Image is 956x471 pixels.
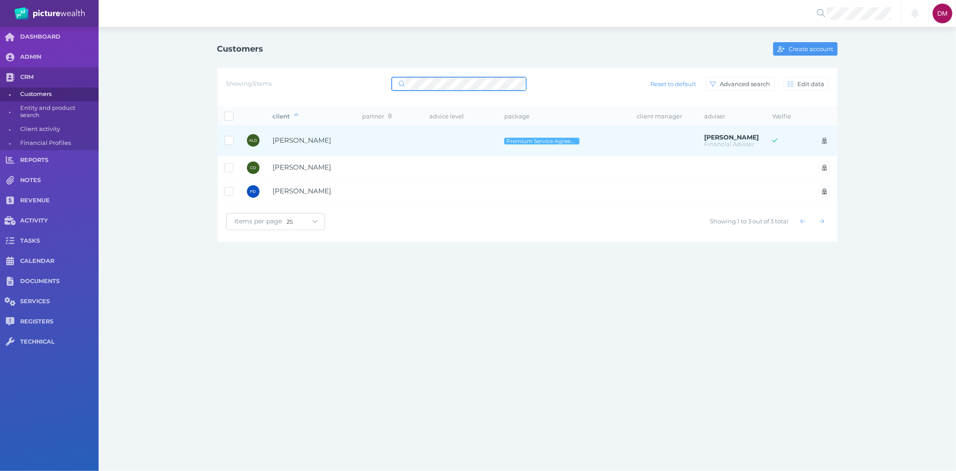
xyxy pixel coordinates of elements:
[796,215,810,228] button: Show previous page
[20,136,95,150] span: Financial Profiles
[706,77,774,91] button: Advanced search
[704,140,754,148] span: Financial Adviser
[819,162,831,173] button: Open user's account in Portal
[20,87,95,101] span: Customers
[20,122,95,136] span: Client activity
[20,217,99,225] span: ACTIVITY
[423,107,498,126] th: advice level
[247,134,260,147] div: Anthony Leonard Dodd
[217,44,264,54] h1: Customers
[933,4,952,23] div: Dee Molloy
[718,80,774,87] span: Advanced search
[14,7,85,20] img: PW
[20,318,99,326] span: REGISTERS
[819,186,831,197] button: Open user's account in Portal
[766,107,801,126] th: Welfie
[773,42,837,56] button: Create account
[247,185,260,198] div: Patricia Dodd
[20,237,99,245] span: TASKS
[20,177,99,184] span: NOTES
[704,133,759,141] span: Peter McDonald
[20,53,99,61] span: ADMIN
[20,298,99,305] span: SERVICES
[20,197,99,205] span: REVENUE
[20,278,99,285] span: DOCUMENTS
[247,161,260,174] div: Cherie Dodd
[249,138,257,143] span: ALD
[815,215,829,228] button: Show next page
[20,338,99,346] span: TECHNICAL
[20,257,99,265] span: CALENDAR
[226,80,272,87] span: Showing 3 items
[250,189,256,194] span: PD
[250,166,256,170] span: CD
[273,163,332,171] span: Cherie Dodd
[273,136,332,144] span: Anthony Leonard Dodd
[819,135,831,146] button: Open user's account in Portal
[783,77,829,91] button: Edit data
[772,136,778,144] span: Welfie access active
[20,157,99,164] span: REPORTS
[646,77,700,91] button: Reset to default
[227,217,287,225] span: Items per page
[646,80,700,87] span: Reset to default
[787,45,837,52] span: Create account
[497,107,630,126] th: package
[273,187,332,195] span: Patricia Dodd
[20,101,95,122] span: Entity and product search
[630,107,697,126] th: client manager
[20,74,99,81] span: CRM
[938,10,948,17] span: DM
[20,33,99,41] span: DASHBOARD
[710,218,789,225] span: Showing 1 to 3 out of 3 total
[273,113,298,120] span: client
[796,80,828,87] span: Edit data
[363,113,392,120] span: partner
[697,107,766,126] th: adviser
[506,138,578,144] span: Premium Service Agreement - Ongoing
